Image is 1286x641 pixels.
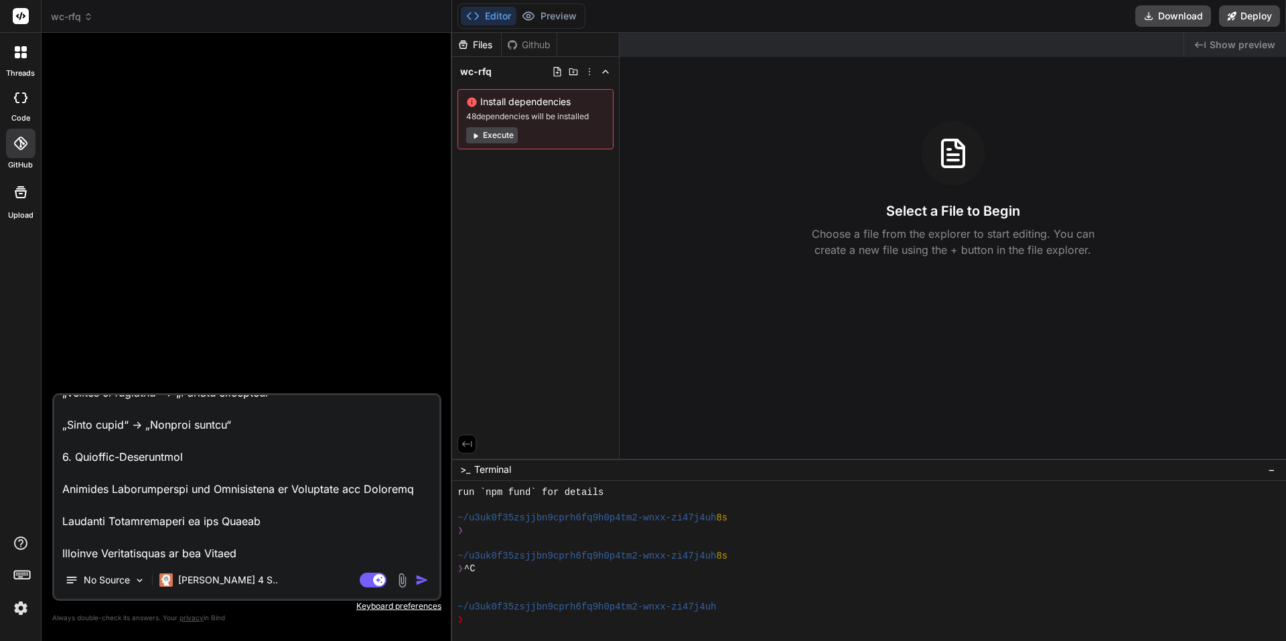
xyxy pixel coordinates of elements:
[6,68,35,79] label: threads
[159,573,173,587] img: Claude 4 Sonnet
[457,486,603,499] span: run `npm fund` for details
[803,226,1103,258] p: Choose a file from the explorer to start editing. You can create a new file using the + button in...
[54,395,439,561] textarea: Lor ipsumdol sitam ConSectetur-Adip eli sed Doeiu Tempo inc utl Etdolo Magnaa Enimad. Min veniamq...
[457,601,716,614] span: ~/u3uk0f35zsjjbn9cprh6fq9h0p4tm2-wnxx-zi47j4uh
[466,111,605,122] span: 48 dependencies will be installed
[1210,38,1275,52] span: Show preview
[466,95,605,109] span: Install dependencies
[457,614,464,626] span: ❯
[1268,463,1275,476] span: −
[134,575,145,586] img: Pick Models
[457,524,464,537] span: ❯
[464,563,476,575] span: ^C
[716,512,727,524] span: 8s
[457,512,716,524] span: ~/u3uk0f35zsjjbn9cprh6fq9h0p4tm2-wnxx-zi47j4uh
[395,573,410,588] img: attachment
[11,113,30,124] label: code
[178,573,278,587] p: [PERSON_NAME] 4 S..
[1265,459,1278,480] button: −
[886,202,1020,220] h3: Select a File to Begin
[457,550,716,563] span: ~/u3uk0f35zsjjbn9cprh6fq9h0p4tm2-wnxx-zi47j4uh
[516,7,582,25] button: Preview
[52,601,441,612] p: Keyboard preferences
[474,463,511,476] span: Terminal
[415,573,429,587] img: icon
[8,210,33,221] label: Upload
[1135,5,1211,27] button: Download
[457,563,464,575] span: ❯
[716,550,727,563] span: 8s
[84,573,130,587] p: No Source
[51,10,93,23] span: wc-rfq
[460,463,470,476] span: >_
[460,65,492,78] span: wc-rfq
[9,597,32,620] img: settings
[466,127,518,143] button: Execute
[1219,5,1280,27] button: Deploy
[180,614,204,622] span: privacy
[52,612,441,624] p: Always double-check its answers. Your in Bind
[8,159,33,171] label: GitHub
[452,38,501,52] div: Files
[502,38,557,52] div: Github
[461,7,516,25] button: Editor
